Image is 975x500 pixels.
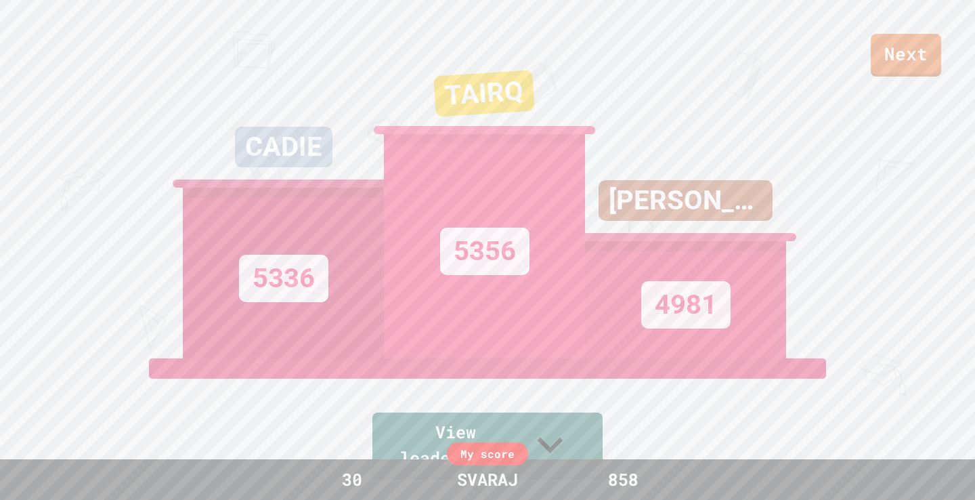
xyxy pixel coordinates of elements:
div: SVARAJ [443,467,532,493]
div: 5336 [239,255,328,302]
div: 4981 [641,281,731,329]
div: TAIRQ [433,70,535,117]
div: CADIE [235,127,332,167]
div: 30 [301,467,403,493]
div: 5356 [440,228,529,275]
a: Next [871,34,941,77]
a: View leaderboard [372,413,603,480]
div: 858 [572,467,674,493]
div: My score [447,442,528,465]
div: [PERSON_NAME] (._.) [599,180,773,221]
